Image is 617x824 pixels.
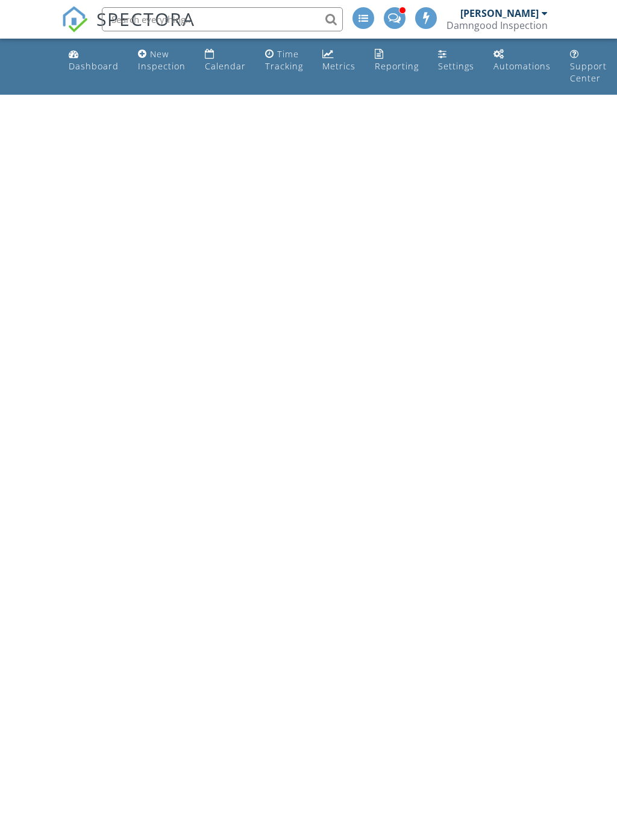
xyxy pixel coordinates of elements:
div: Calendar [205,60,246,72]
a: Settings [433,43,479,78]
a: Support Center [565,43,612,90]
div: Dashboard [69,60,119,72]
div: [PERSON_NAME] [460,7,539,19]
div: Metrics [322,60,355,72]
a: Metrics [318,43,360,78]
div: Damngood Inspection [446,19,548,31]
div: New Inspection [138,48,186,72]
div: Reporting [375,60,419,72]
div: Time Tracking [265,48,303,72]
input: Search everything... [102,7,343,31]
a: Reporting [370,43,424,78]
a: Dashboard [64,43,124,78]
a: New Inspection [133,43,190,78]
div: Automations [493,60,551,72]
a: Automations (Basic) [489,43,556,78]
img: The Best Home Inspection Software - Spectora [61,6,88,33]
div: Settings [438,60,474,72]
a: Calendar [200,43,251,78]
a: SPECTORA [61,16,195,42]
div: Support Center [570,60,607,84]
a: Time Tracking [260,43,308,78]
